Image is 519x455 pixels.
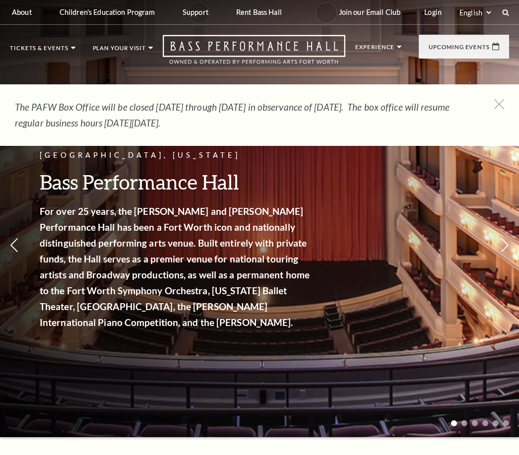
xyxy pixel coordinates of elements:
p: Support [183,8,208,16]
h3: Bass Performance Hall [40,169,313,195]
p: Children's Education Program [60,8,155,16]
p: Experience [355,44,394,55]
p: Plan Your Visit [93,45,146,56]
select: Select: [457,8,493,17]
p: [GEOGRAPHIC_DATA], [US_STATE] [40,149,313,162]
strong: For over 25 years, the [PERSON_NAME] and [PERSON_NAME] Performance Hall has been a Fort Worth ico... [40,205,310,328]
p: Tickets & Events [10,45,68,56]
p: Upcoming Events [429,44,490,55]
p: Rent Bass Hall [236,8,282,16]
em: The PAFW Box Office will be closed [DATE] through [DATE] in observance of [DATE]. The box office ... [15,101,450,129]
p: About [12,8,32,16]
